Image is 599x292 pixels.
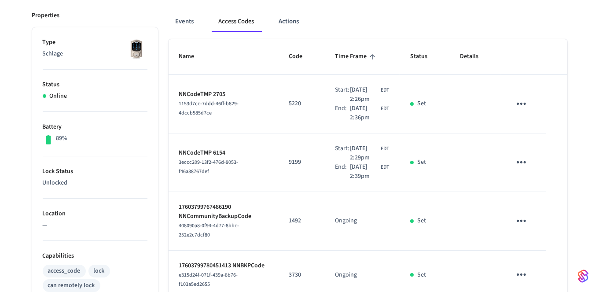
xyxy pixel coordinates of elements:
img: SeamLogoGradient.69752ec5.svg [578,269,588,283]
p: Unlocked [43,178,147,188]
p: 17603799767486190 NNCommunityBackupCode [179,203,268,221]
span: 3eccc209-13f2-476d-9053-f46a38767def [179,159,239,175]
p: Online [50,92,67,101]
p: 5220 [289,99,314,108]
span: e315d24f-071f-439a-8b76-f103a5ed2655 [179,271,238,288]
p: 17603799780451413 NNBKPCode [179,261,268,270]
span: EDT [381,145,389,153]
span: Time Frame [335,50,378,63]
span: Details [460,50,490,63]
span: EDT [381,105,389,113]
p: 89% [56,134,67,143]
button: Events [169,11,201,32]
p: Capabilities [43,251,147,261]
p: Set [417,99,426,108]
p: Properties [32,11,60,20]
td: Ongoing [324,192,400,251]
p: Schlage [43,49,147,59]
span: [DATE] 2:26pm [350,85,379,104]
p: NNCodeTMP 6154 [179,148,268,158]
div: End: [335,104,350,122]
button: Access Codes [212,11,261,32]
div: America/New_York [350,144,389,163]
p: — [43,221,147,230]
div: America/New_York [350,104,389,122]
span: Name [179,50,206,63]
p: Set [417,158,426,167]
div: End: [335,163,350,181]
span: Code [289,50,314,63]
img: Schlage Sense Smart Deadbolt with Camelot Trim, Front [125,38,147,60]
div: can remotely lock [48,281,95,290]
div: access_code [48,266,81,276]
span: EDT [381,163,389,171]
p: Set [417,270,426,280]
button: Actions [272,11,306,32]
p: NNCodeTMP 2705 [179,90,268,99]
span: [DATE] 2:39pm [350,163,379,181]
p: Status [43,80,147,89]
p: 3730 [289,270,314,280]
div: America/New_York [350,85,389,104]
p: 9199 [289,158,314,167]
div: ant example [169,11,567,32]
p: Location [43,209,147,218]
span: EDT [381,86,389,94]
div: Start: [335,85,350,104]
p: Type [43,38,147,47]
p: 1492 [289,216,314,225]
span: [DATE] 2:36pm [350,104,379,122]
span: 408090a8-0f94-4d77-8bbc-252e2c7dcf80 [179,222,239,239]
span: Status [410,50,439,63]
div: lock [94,266,105,276]
p: Lock Status [43,167,147,176]
div: America/New_York [350,163,389,181]
p: Set [417,216,426,225]
div: Start: [335,144,350,163]
span: 1153d7cc-7ddd-46ff-b829-4dccb585d7ce [179,100,239,117]
span: [DATE] 2:29pm [350,144,379,163]
p: Battery [43,122,147,132]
